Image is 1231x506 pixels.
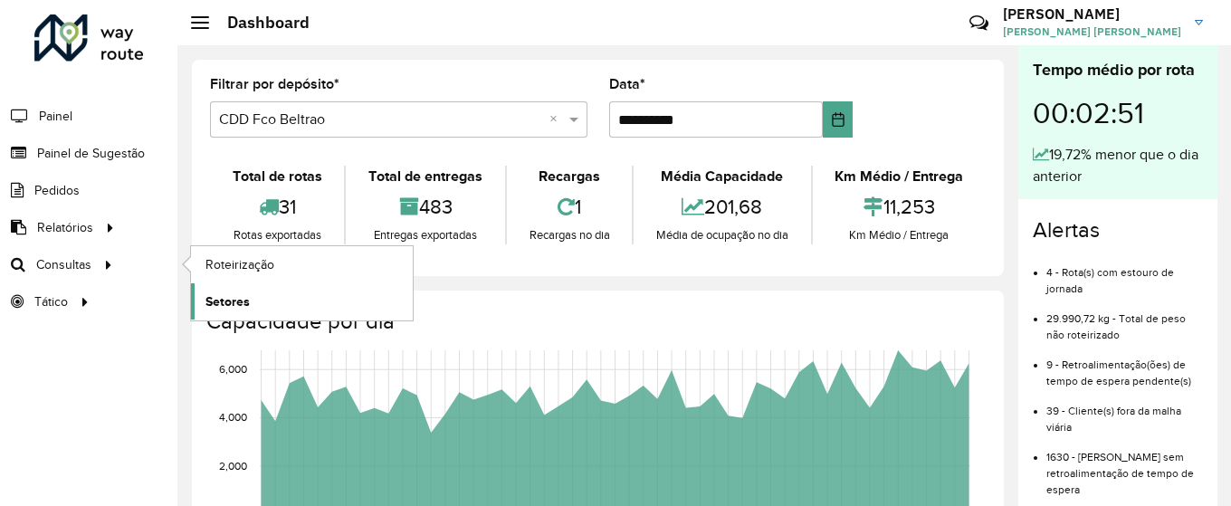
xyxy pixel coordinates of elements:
div: 11,253 [817,187,981,226]
text: 4,000 [219,412,247,424]
a: Roteirização [191,246,413,282]
span: Relatórios [37,218,93,237]
a: Contato Rápido [959,4,998,43]
div: Total de rotas [215,166,339,187]
span: Roteirização [205,255,274,274]
h4: Capacidade por dia [206,309,986,335]
button: Choose Date [823,101,853,138]
div: Média Capacidade [638,166,806,187]
text: 2,000 [219,460,247,472]
div: Tempo médio por rota [1033,58,1203,82]
h4: Alertas [1033,217,1203,243]
li: 4 - Rota(s) com estouro de jornada [1046,251,1203,297]
a: Setores [191,283,413,320]
span: Painel [39,107,72,126]
li: 29.990,72 kg - Total de peso não roteirizado [1046,297,1203,343]
div: 483 [350,187,500,226]
div: 1 [511,187,627,226]
div: Km Médio / Entrega [817,226,981,244]
label: Filtrar por depósito [210,73,339,95]
div: 201,68 [638,187,806,226]
div: Rotas exportadas [215,226,339,244]
div: Total de entregas [350,166,500,187]
span: Clear all [549,109,565,130]
div: 31 [215,187,339,226]
div: Recargas no dia [511,226,627,244]
li: 1630 - [PERSON_NAME] sem retroalimentação de tempo de espera [1046,435,1203,498]
div: Média de ocupação no dia [638,226,806,244]
h3: [PERSON_NAME] [1003,5,1181,23]
div: Km Médio / Entrega [817,166,981,187]
li: 39 - Cliente(s) fora da malha viária [1046,389,1203,435]
span: Setores [205,292,250,311]
li: 9 - Retroalimentação(ões) de tempo de espera pendente(s) [1046,343,1203,389]
span: [PERSON_NAME] [PERSON_NAME] [1003,24,1181,40]
text: 6,000 [219,363,247,375]
span: Pedidos [34,181,80,200]
div: Entregas exportadas [350,226,500,244]
label: Data [609,73,645,95]
div: Recargas [511,166,627,187]
div: 19,72% menor que o dia anterior [1033,144,1203,187]
span: Consultas [36,255,91,274]
h2: Dashboard [209,13,310,33]
span: Tático [34,292,68,311]
span: Painel de Sugestão [37,144,145,163]
div: 00:02:51 [1033,82,1203,144]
